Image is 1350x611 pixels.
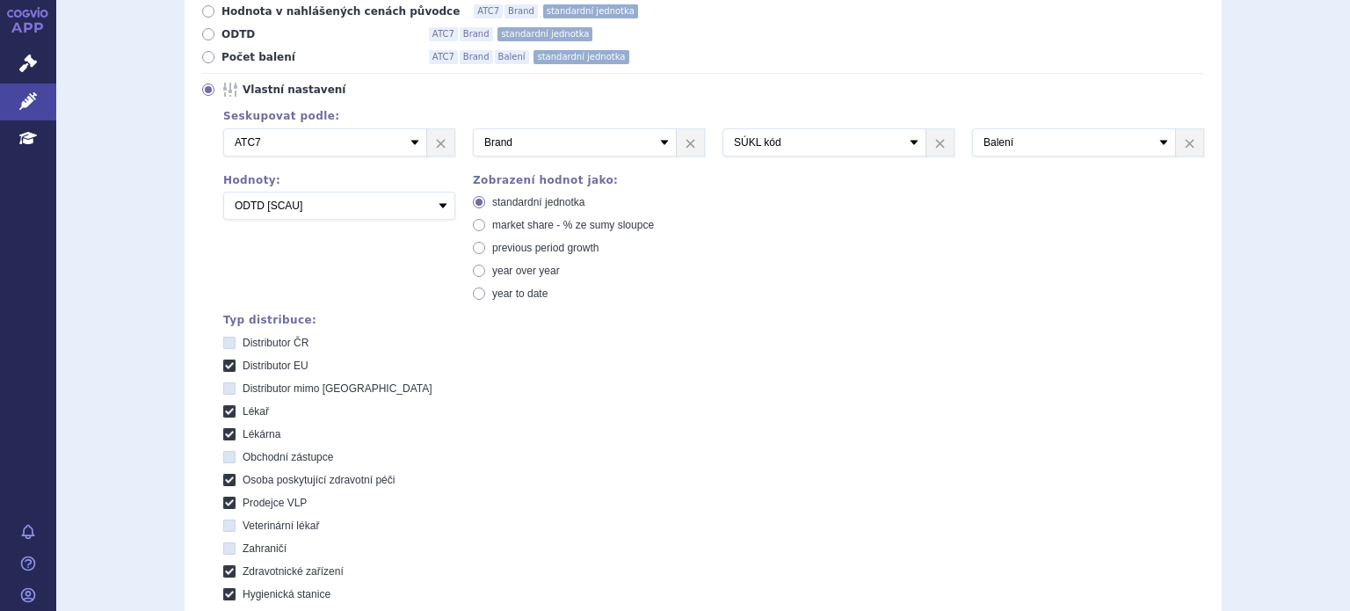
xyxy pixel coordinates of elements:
[221,50,415,64] span: Počet balení
[427,129,454,156] a: ×
[221,27,415,41] span: ODTD
[243,520,319,532] span: Veterinární lékař
[206,128,1204,156] div: 4
[504,4,538,18] span: Brand
[543,4,638,18] span: standardní jednotka
[243,83,436,97] span: Vlastní nastavení
[429,50,458,64] span: ATC7
[223,314,1204,326] div: Typ distribuce:
[243,565,344,578] span: Zdravotnické zařízení
[243,451,333,463] span: Obchodní zástupce
[460,27,493,41] span: Brand
[1176,129,1203,156] a: ×
[243,542,287,555] span: Zahraničí
[492,219,654,231] span: market share - % ze sumy sloupce
[243,337,308,349] span: Distributor ČR
[243,474,395,486] span: Osoba poskytující zdravotní péči
[492,265,560,277] span: year over year
[474,4,503,18] span: ATC7
[460,50,493,64] span: Brand
[497,27,592,41] span: standardní jednotka
[206,110,1204,122] div: Seskupovat podle:
[926,129,954,156] a: ×
[533,50,628,64] span: standardní jednotka
[243,405,269,418] span: Lékař
[677,129,704,156] a: ×
[243,382,432,395] span: Distributor mimo [GEOGRAPHIC_DATA]
[223,174,455,186] div: Hodnoty:
[473,174,705,186] div: Zobrazení hodnot jako:
[243,360,308,372] span: Distributor EU
[221,4,460,18] span: Hodnota v nahlášených cenách původce
[243,497,307,509] span: Prodejce VLP
[492,287,548,300] span: year to date
[492,196,584,208] span: standardní jednotka
[492,242,599,254] span: previous period growth
[243,428,280,440] span: Lékárna
[495,50,529,64] span: Balení
[429,27,458,41] span: ATC7
[243,588,330,600] span: Hygienická stanice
